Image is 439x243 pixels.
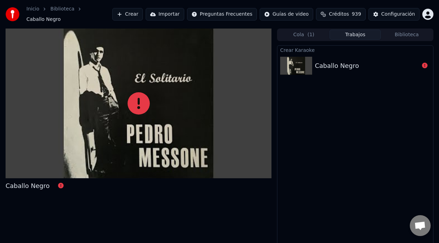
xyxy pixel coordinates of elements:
nav: breadcrumb [26,6,112,23]
button: Importar [146,8,184,21]
img: youka [6,7,19,21]
div: Crear Karaoke [277,46,433,54]
button: Cola [278,30,330,40]
button: Preguntas Frecuentes [187,8,257,21]
button: Créditos939 [316,8,366,21]
button: Biblioteca [381,30,432,40]
span: Caballo Negro [26,16,61,23]
a: Inicio [26,6,39,13]
button: Trabajos [330,30,381,40]
button: Crear [112,8,143,21]
a: Biblioteca [50,6,74,13]
button: Guías de video [260,8,313,21]
div: Caballo Negro [6,181,50,191]
div: Configuración [381,11,415,18]
span: ( 1 ) [307,31,314,38]
button: Configuración [368,8,420,21]
span: 939 [352,11,361,18]
span: Créditos [329,11,349,18]
div: Chat abierto [410,215,431,236]
div: Caballo Negro [315,61,359,71]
